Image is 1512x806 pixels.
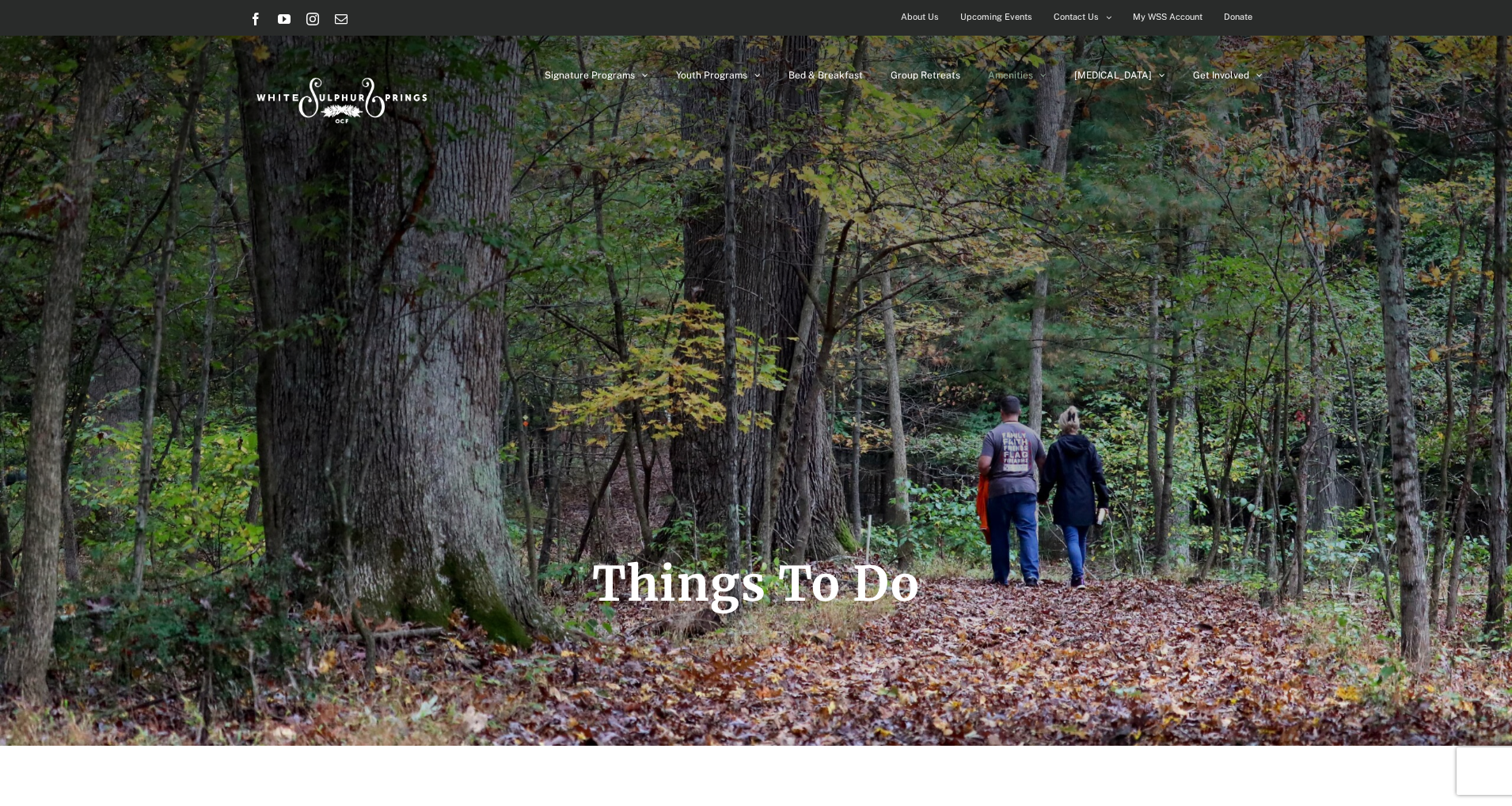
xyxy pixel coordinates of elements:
[545,71,635,80] span: Signature Programs
[901,6,939,29] span: About Us
[1193,36,1263,115] a: Get Involved
[545,36,1263,115] nav: Main Menu
[1224,6,1252,29] span: Donate
[1074,36,1165,115] a: [MEDICAL_DATA]
[788,71,863,80] span: Bed & Breakfast
[891,71,960,80] span: Group Retreats
[788,36,863,115] a: Bed & Breakfast
[592,554,920,613] span: Things To Do
[960,6,1032,29] span: Upcoming Events
[1193,71,1249,80] span: Get Involved
[249,60,431,135] img: White Sulphur Springs Logo
[676,71,747,80] span: Youth Programs
[988,36,1047,115] a: Amenities
[1133,6,1202,29] span: My WSS Account
[1054,6,1099,29] span: Contact Us
[676,36,761,115] a: Youth Programs
[891,36,960,115] a: Group Retreats
[545,36,648,115] a: Signature Programs
[988,71,1033,80] span: Amenities
[1074,71,1152,80] span: [MEDICAL_DATA]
